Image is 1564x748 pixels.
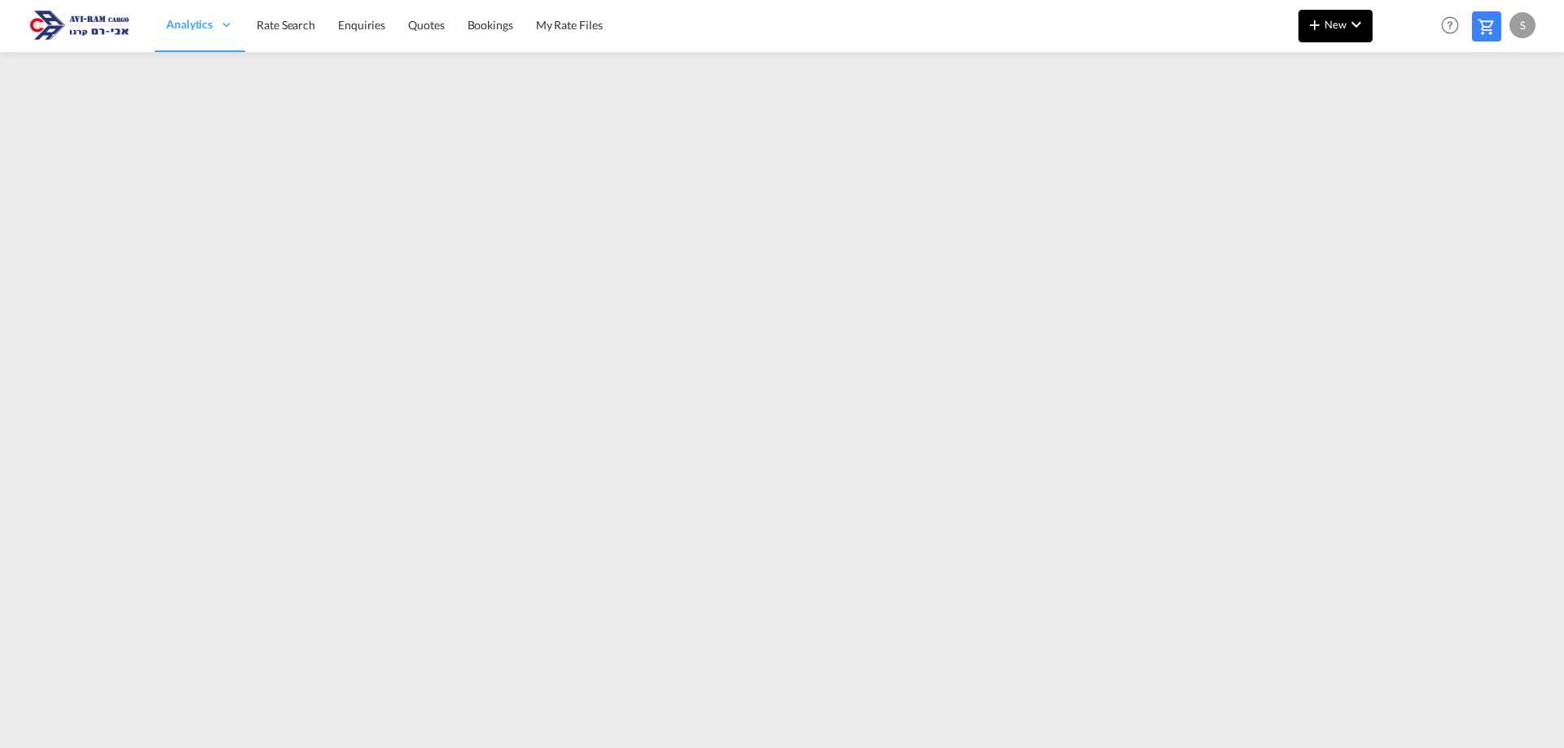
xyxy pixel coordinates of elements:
img: 166978e0a5f911edb4280f3c7a976193.png [24,7,134,44]
span: Quotes [408,18,444,32]
span: Rate Search [257,18,315,32]
md-icon: icon-plus 400-fg [1305,15,1325,34]
span: Help [1436,11,1464,39]
md-icon: icon-chevron-down [1347,15,1366,34]
span: Bookings [468,18,513,32]
span: Analytics [166,16,213,33]
button: icon-plus 400-fgNewicon-chevron-down [1298,10,1373,42]
span: Enquiries [338,18,385,32]
span: My Rate Files [536,18,603,32]
span: New [1305,18,1366,31]
div: S [1509,12,1535,38]
div: Help [1436,11,1472,41]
